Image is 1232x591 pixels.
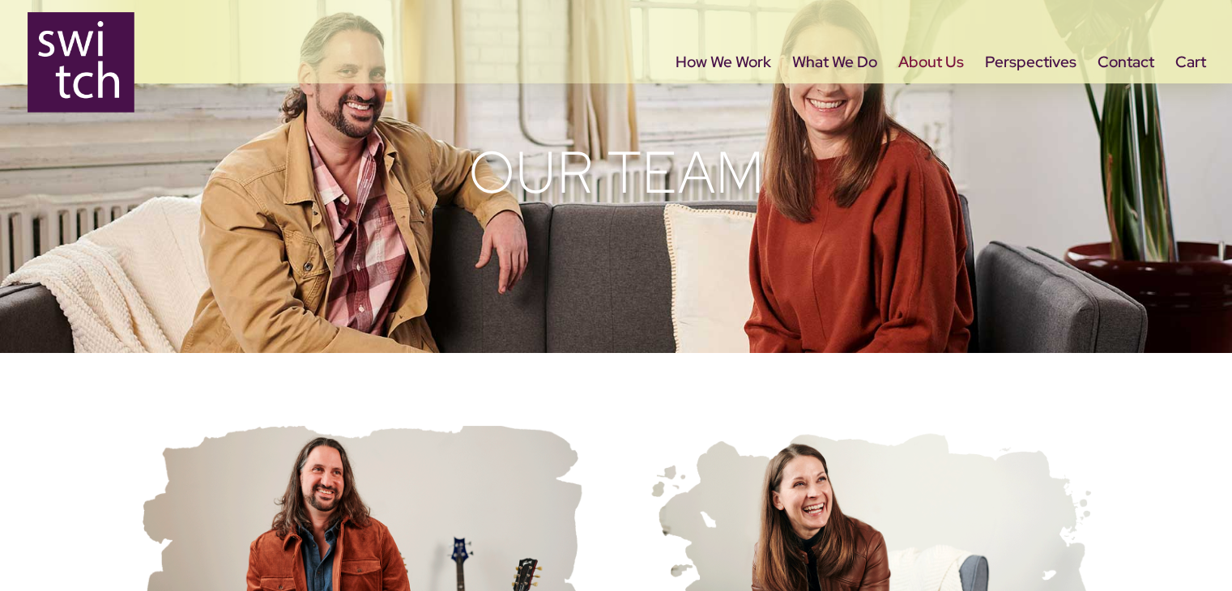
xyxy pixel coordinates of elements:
[898,57,964,125] a: About Us
[985,57,1076,125] a: Perspectives
[130,138,1102,215] h1: Our TEAM
[676,57,771,125] a: How We Work
[1098,57,1154,125] a: Contact
[792,57,877,125] a: What We Do
[1175,57,1206,125] a: Cart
